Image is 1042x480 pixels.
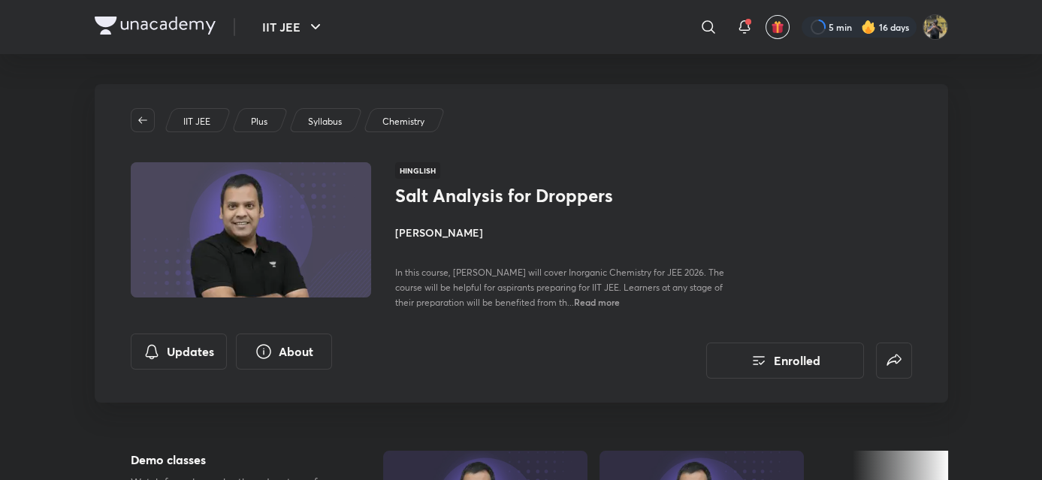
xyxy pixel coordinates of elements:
[395,185,641,207] h1: Salt Analysis for Droppers
[248,115,270,128] a: Plus
[180,115,213,128] a: IIT JEE
[251,115,267,128] p: Plus
[305,115,344,128] a: Syllabus
[95,17,216,35] img: Company Logo
[128,161,373,299] img: Thumbnail
[131,334,227,370] button: Updates
[382,115,424,128] p: Chemistry
[253,12,334,42] button: IIT JEE
[95,17,216,38] a: Company Logo
[379,115,427,128] a: Chemistry
[574,296,620,308] span: Read more
[923,14,948,40] img: KRISH JINDAL
[771,20,784,34] img: avatar
[308,115,342,128] p: Syllabus
[766,15,790,39] button: avatar
[876,343,912,379] button: false
[861,20,876,35] img: streak
[183,115,210,128] p: IIT JEE
[131,451,335,469] h5: Demo classes
[395,267,724,308] span: In this course, [PERSON_NAME] will cover Inorganic Chemistry for JEE 2026. The course will be hel...
[395,225,732,240] h4: [PERSON_NAME]
[395,162,440,179] span: Hinglish
[236,334,332,370] button: About
[706,343,864,379] button: Enrolled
